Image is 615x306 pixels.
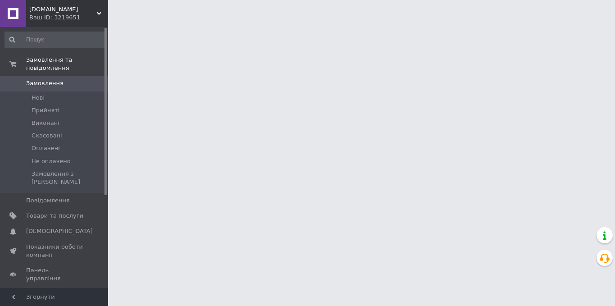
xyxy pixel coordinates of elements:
input: Пошук [5,32,106,48]
span: Виконані [32,119,59,127]
span: Замовлення з [PERSON_NAME] [32,170,105,186]
span: Скасовані [32,132,62,140]
span: [DEMOGRAPHIC_DATA] [26,227,93,235]
span: Прийняті [32,106,59,114]
span: Замовлення [26,79,63,87]
div: Ваш ID: 3219651 [29,14,108,22]
span: Не оплачено [32,157,71,165]
span: Замовлення та повідомлення [26,56,108,72]
span: Показники роботи компанії [26,243,83,259]
span: Оплачені [32,144,60,152]
span: Shkarpetku.com.ua [29,5,97,14]
span: Товари та послуги [26,212,83,220]
span: Панель управління [26,266,83,283]
span: Повідомлення [26,196,70,205]
span: Нові [32,94,45,102]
